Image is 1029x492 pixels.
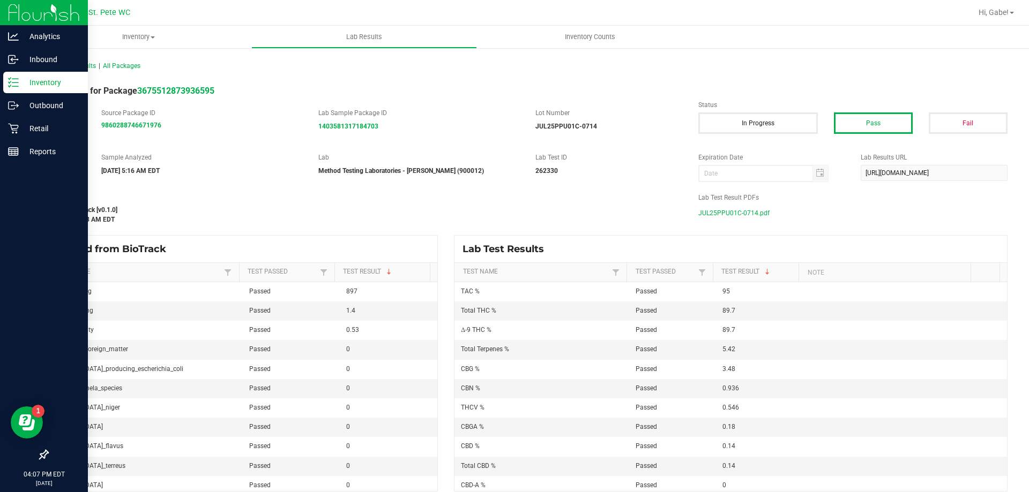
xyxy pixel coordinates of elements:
[636,384,657,392] span: Passed
[696,266,709,279] a: Filter
[722,404,739,411] span: 0.546
[461,442,480,450] span: CBD %
[8,54,19,65] inline-svg: Inbound
[861,153,1008,162] label: Lab Results URL
[799,263,971,282] th: Note
[101,122,161,129] a: 9860288746671976
[137,86,214,96] a: 3675512873936595
[346,326,359,334] span: 0.53
[636,462,657,470] span: Passed
[722,326,735,334] span: 89.7
[461,365,480,373] span: CBG %
[346,481,350,489] span: 0
[461,404,484,411] span: THCV %
[56,268,221,276] a: Test NameSortable
[722,481,726,489] span: 0
[722,307,735,314] span: 89.7
[698,153,845,162] label: Expiration Date
[609,266,622,279] a: Filter
[346,307,355,314] span: 1.4
[834,112,913,134] button: Pass
[249,423,271,430] span: Passed
[54,442,123,450] span: [MEDICAL_DATA]_flavus
[636,423,657,430] span: Passed
[346,287,357,295] span: 897
[47,86,214,96] span: Lab Result for Package
[722,365,735,373] span: 3.48
[636,345,657,353] span: Passed
[47,193,682,202] label: Last Modified
[5,479,83,487] p: [DATE]
[56,243,174,255] span: Synced from BioTrack
[535,123,597,130] strong: JUL25PPU01C-0714
[54,365,183,373] span: [MEDICAL_DATA]_producing_escherichia_coli
[249,307,271,314] span: Passed
[249,345,271,353] span: Passed
[463,243,552,255] span: Lab Test Results
[101,167,160,175] strong: [DATE] 5:16 AM EDT
[636,287,657,295] span: Passed
[19,122,83,135] p: Retail
[251,26,477,48] a: Lab Results
[318,153,519,162] label: Lab
[929,112,1008,134] button: Fail
[979,8,1009,17] span: Hi, Gabe!
[101,108,302,118] label: Source Package ID
[249,326,271,334] span: Passed
[636,365,657,373] span: Passed
[19,76,83,89] p: Inventory
[346,423,350,430] span: 0
[698,100,1008,110] label: Status
[317,266,330,279] a: Filter
[32,405,44,418] iframe: Resource center unread badge
[461,326,491,334] span: Δ-9 THC %
[722,384,739,392] span: 0.936
[636,404,657,411] span: Passed
[698,205,770,221] span: JUL25PPU01C-0714.pdf
[721,268,795,276] a: Test ResultSortable
[461,462,496,470] span: Total CBD %
[88,8,130,17] span: St. Pete WC
[249,384,271,392] span: Passed
[636,442,657,450] span: Passed
[26,32,251,42] span: Inventory
[99,62,100,70] span: |
[318,123,378,130] a: 1403581317184703
[535,108,682,118] label: Lot Number
[54,384,122,392] span: any_salmonela_species
[26,26,251,48] a: Inventory
[461,287,480,295] span: TAC %
[346,404,350,411] span: 0
[346,365,350,373] span: 0
[346,442,350,450] span: 0
[722,442,735,450] span: 0.14
[477,26,703,48] a: Inventory Counts
[8,146,19,157] inline-svg: Reports
[535,167,558,175] strong: 262330
[722,345,735,353] span: 5.42
[19,99,83,112] p: Outbound
[8,77,19,88] inline-svg: Inventory
[636,268,696,276] a: Test PassedSortable
[101,153,302,162] label: Sample Analyzed
[249,481,271,489] span: Passed
[346,384,350,392] span: 0
[221,266,234,279] a: Filter
[249,287,271,295] span: Passed
[54,462,125,470] span: [MEDICAL_DATA]_terreus
[461,423,484,430] span: CBGA %
[332,32,397,42] span: Lab Results
[763,268,772,276] span: Sortable
[248,268,317,276] a: Test PassedSortable
[8,123,19,134] inline-svg: Retail
[19,30,83,43] p: Analytics
[698,112,818,134] button: In Progress
[535,153,682,162] label: Lab Test ID
[8,31,19,42] inline-svg: Analytics
[722,462,735,470] span: 0.14
[346,345,350,353] span: 0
